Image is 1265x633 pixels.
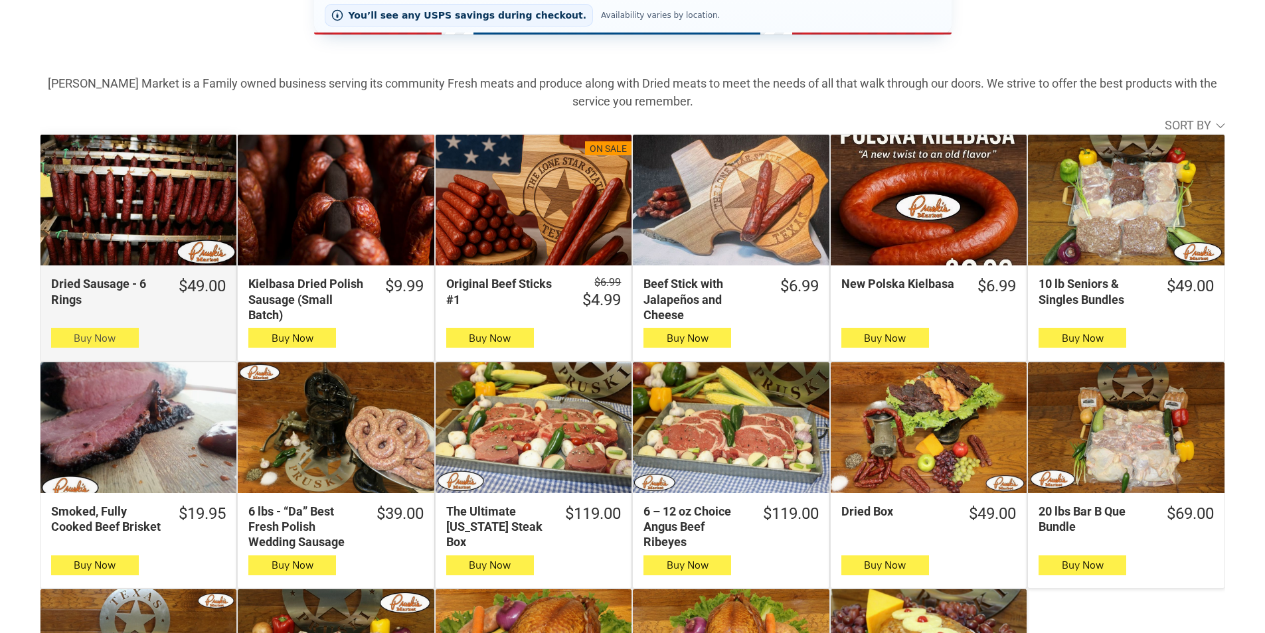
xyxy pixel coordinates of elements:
[977,276,1016,297] div: $6.99
[51,504,161,535] div: Smoked, Fully Cooked Beef Brisket
[1028,362,1224,493] a: 20 lbs Bar B Que Bundle
[643,276,762,322] div: Beef Stick with Jalapeños and Cheese
[446,276,565,307] div: Original Beef Sticks #1
[590,143,627,156] div: On Sale
[1062,559,1104,571] span: Buy Now
[238,135,434,265] a: Kielbasa Dried Polish Sausage (Small Batch)
[1167,504,1214,524] div: $69.00
[643,328,731,348] button: Buy Now
[667,332,709,344] span: Buy Now
[41,504,236,535] a: $19.95Smoked, Fully Cooked Beef Brisket
[1028,135,1224,265] a: 10 lb Seniors &amp; Singles Bundles
[1028,504,1224,535] a: $69.0020 lbs Bar B Que Bundle
[831,504,1027,524] a: $49.00Dried Box
[238,362,434,493] a: 6 lbs - “Da” Best Fresh Polish Wedding Sausage
[238,276,434,322] a: $9.99Kielbasa Dried Polish Sausage (Small Batch)
[831,135,1027,265] a: New Polska Kielbasa
[841,504,952,519] div: Dried Box
[238,504,434,550] a: $39.006 lbs - “Da” Best Fresh Polish Wedding Sausage
[436,362,632,493] a: The Ultimate Texas Steak Box
[377,504,424,524] div: $39.00
[436,135,632,265] a: On SaleOriginal Beef Sticks #1
[633,362,829,493] a: 6 – 12 oz Choice Angus Beef Ribeyes
[51,555,139,575] button: Buy Now
[446,555,534,575] button: Buy Now
[780,276,819,297] div: $6.99
[51,328,139,348] button: Buy Now
[74,559,116,571] span: Buy Now
[841,328,929,348] button: Buy Now
[864,559,906,571] span: Buy Now
[667,559,709,571] span: Buy Now
[436,276,632,311] a: $6.99 $4.99Original Beef Sticks #1
[643,504,745,550] div: 6 – 12 oz Choice Angus Beef Ribeyes
[179,276,226,297] div: $49.00
[446,504,548,550] div: The Ultimate [US_STATE] Steak Box
[74,332,116,344] span: Buy Now
[469,559,511,571] span: Buy Now
[469,332,511,344] span: Buy Now
[1028,276,1224,307] a: $49.0010 lb Seniors & Singles Bundles
[969,504,1016,524] div: $49.00
[831,276,1027,297] a: $6.99New Polska Kielbasa
[633,135,829,265] a: Beef Stick with Jalapeños and Cheese
[385,276,424,297] div: $9.99
[841,276,960,291] div: New Polska Kielbasa
[1039,504,1149,535] div: 20 lbs Bar B Que Bundle
[446,328,534,348] button: Buy Now
[864,332,906,344] span: Buy Now
[598,11,722,20] span: Availability varies by location.
[248,328,336,348] button: Buy Now
[248,504,359,550] div: 6 lbs - “Da” Best Fresh Polish Wedding Sausage
[841,555,929,575] button: Buy Now
[1039,328,1126,348] button: Buy Now
[41,276,236,307] a: $49.00Dried Sausage - 6 Rings
[248,555,336,575] button: Buy Now
[272,332,313,344] span: Buy Now
[1062,332,1104,344] span: Buy Now
[1039,555,1126,575] button: Buy Now
[594,276,621,289] s: $6.99
[565,504,621,524] div: $119.00
[51,276,161,307] div: Dried Sausage - 6 Rings
[349,10,587,21] span: You’ll see any USPS savings during checkout.
[633,504,829,550] a: $119.006 – 12 oz Choice Angus Beef Ribeyes
[831,362,1027,493] a: Dried Box
[1167,276,1214,297] div: $49.00
[582,290,621,311] div: $4.99
[643,555,731,575] button: Buy Now
[1039,276,1149,307] div: 10 lb Seniors & Singles Bundles
[179,504,226,524] div: $19.95
[41,135,236,265] a: Dried Sausage - 6 Rings
[41,362,236,493] a: Smoked, Fully Cooked Beef Brisket
[436,504,632,550] a: $119.00The Ultimate [US_STATE] Steak Box
[763,504,819,524] div: $119.00
[48,76,1217,108] strong: [PERSON_NAME] Market is a Family owned business serving its community Fresh meats and produce alo...
[248,276,367,322] div: Kielbasa Dried Polish Sausage (Small Batch)
[633,276,829,322] a: $6.99Beef Stick with Jalapeños and Cheese
[272,559,313,571] span: Buy Now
